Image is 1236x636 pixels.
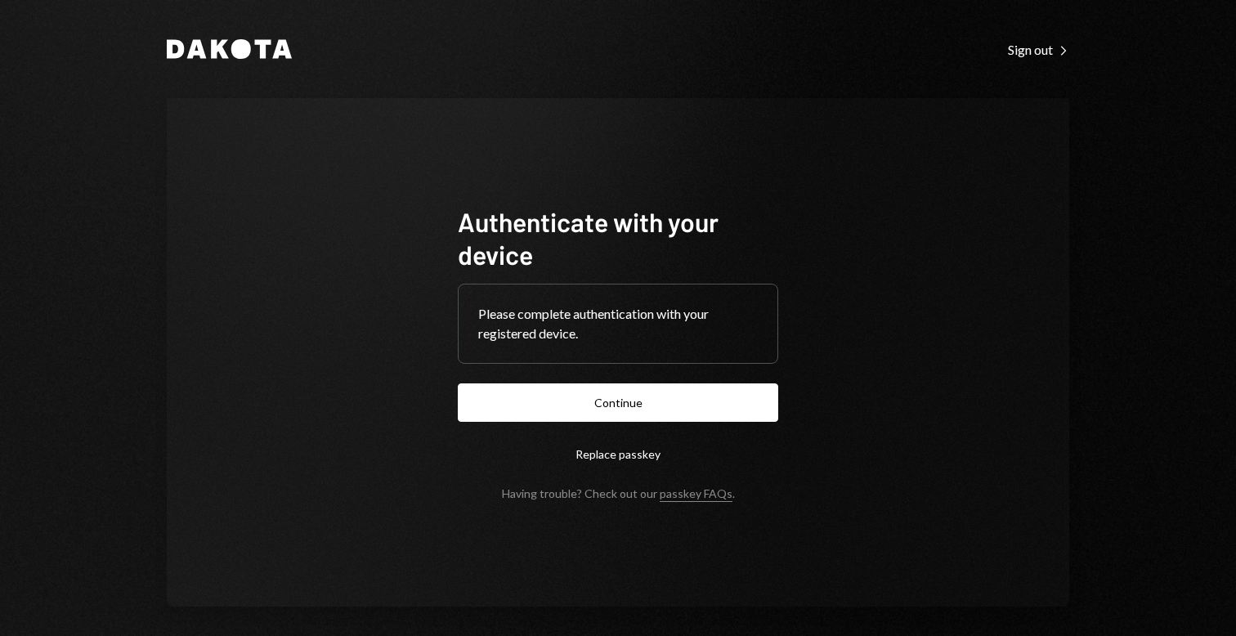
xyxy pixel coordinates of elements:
a: passkey FAQs [660,486,732,502]
button: Replace passkey [458,435,778,473]
h1: Authenticate with your device [458,205,778,271]
div: Please complete authentication with your registered device. [478,304,758,343]
div: Sign out [1008,42,1069,58]
div: Having trouble? Check out our . [502,486,735,500]
button: Continue [458,383,778,422]
a: Sign out [1008,40,1069,58]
